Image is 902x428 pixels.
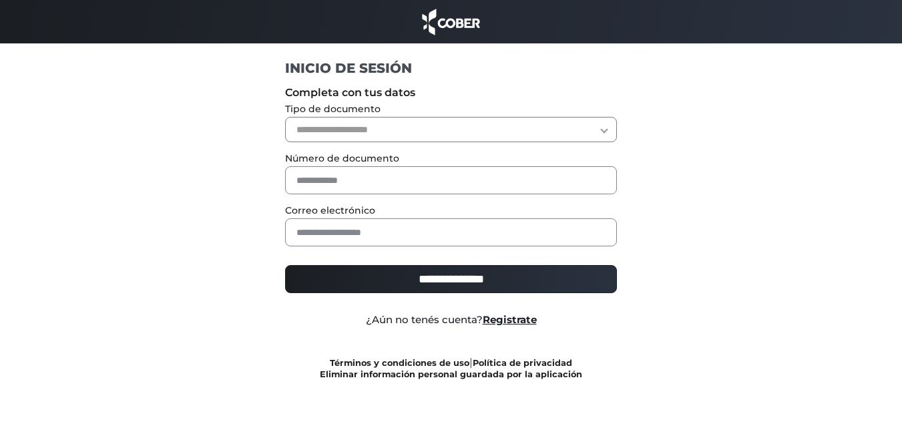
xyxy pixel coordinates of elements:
[285,87,617,98] label: Completa con tus datos
[275,314,627,325] div: ¿Aún no tenés cuenta?
[320,369,582,379] a: Eliminar información personal guardada por la aplicación
[419,7,484,37] img: cober_marca.png
[285,153,617,164] label: Número de documento
[275,357,627,380] div: |
[473,358,572,368] a: Política de privacidad
[285,103,617,114] label: Tipo de documento
[483,313,537,326] a: Registrate
[330,358,469,368] a: Términos y condiciones de uso
[285,59,617,77] h1: INICIO DE SESIÓN
[285,205,617,216] label: Correo electrónico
